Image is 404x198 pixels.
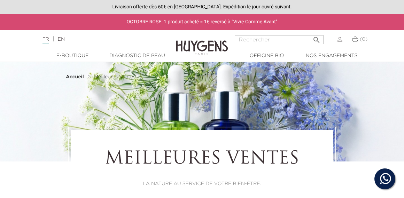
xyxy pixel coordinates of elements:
a: FR [42,37,49,44]
span: (0) [360,37,367,42]
a: Nos engagements [299,52,364,60]
div: | [39,35,163,43]
strong: Accueil [66,74,84,79]
input: Rechercher [235,35,324,44]
a: Accueil [66,74,85,80]
img: Huygens [176,29,228,56]
a: Officine Bio [234,52,299,60]
a: Diagnostic de peau [105,52,170,60]
i:  [312,34,321,42]
p: LA NATURE AU SERVICE DE VOTRE BIEN-ÊTRE. [90,180,314,188]
h1: Meilleures Ventes [90,149,314,170]
a: EN [58,37,65,42]
a: Meilleures Ventes [94,74,135,80]
button:  [310,33,323,42]
span: Meilleures Ventes [94,74,135,79]
a: E-Boutique [40,52,105,60]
